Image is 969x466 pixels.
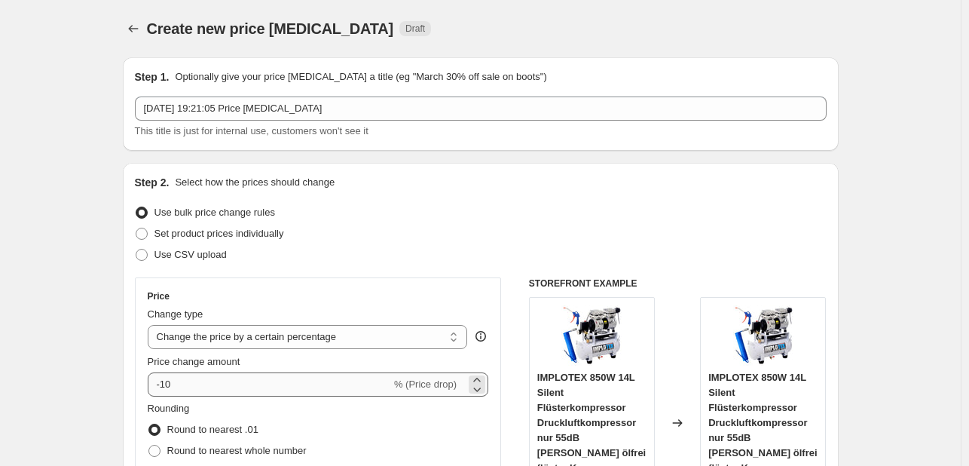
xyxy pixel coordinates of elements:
h2: Step 1. [135,69,170,84]
input: 30% off holiday sale [135,97,827,121]
span: Set product prices individually [154,228,284,239]
span: Price change amount [148,356,240,367]
h6: STOREFRONT EXAMPLE [529,277,827,290]
h2: Step 2. [135,175,170,190]
span: % (Price drop) [394,379,457,390]
input: -15 [148,372,391,397]
button: Price change jobs [123,18,144,39]
h3: Price [148,290,170,302]
span: Round to nearest whole number [167,445,307,456]
img: 71ARb_4lGzL_80x.jpg [561,305,622,366]
span: Draft [405,23,425,35]
span: Create new price [MEDICAL_DATA] [147,20,394,37]
div: help [473,329,488,344]
p: Select how the prices should change [175,175,335,190]
span: Rounding [148,403,190,414]
span: Round to nearest .01 [167,424,258,435]
span: Change type [148,308,203,320]
span: Use CSV upload [154,249,227,260]
span: This title is just for internal use, customers won't see it [135,125,368,136]
img: 71ARb_4lGzL_80x.jpg [733,305,793,366]
span: Use bulk price change rules [154,207,275,218]
p: Optionally give your price [MEDICAL_DATA] a title (eg "March 30% off sale on boots") [175,69,546,84]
